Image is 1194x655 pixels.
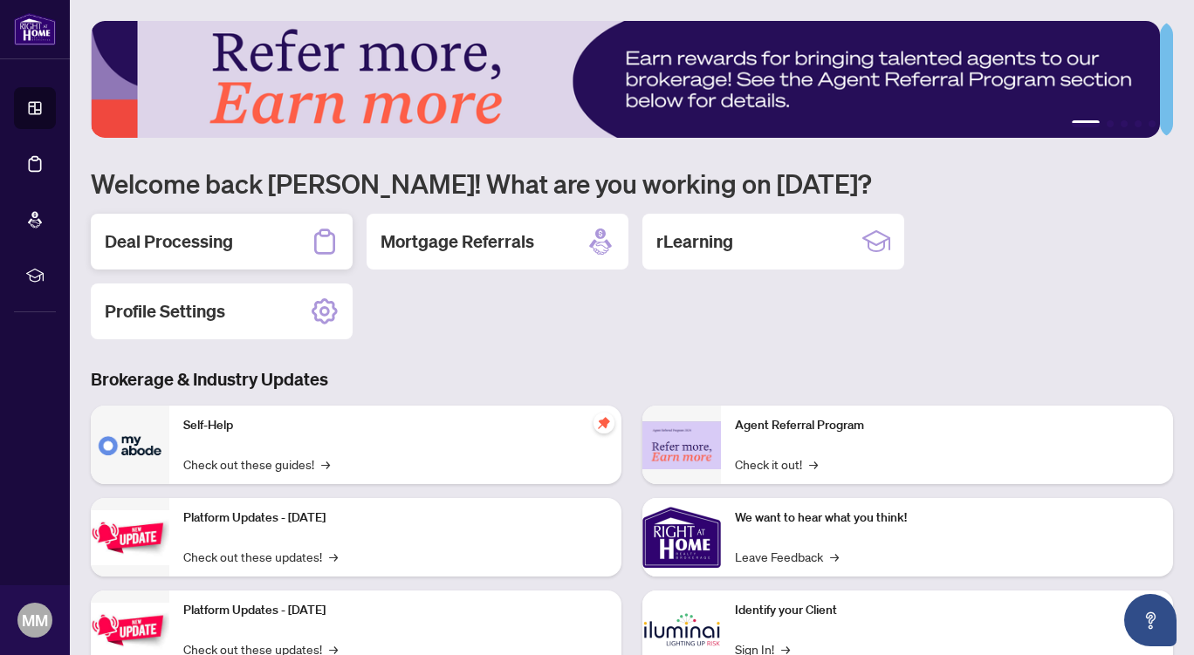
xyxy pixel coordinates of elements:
p: Self-Help [183,416,607,435]
button: 2 [1107,120,1114,127]
a: Leave Feedback→ [735,547,839,566]
p: Agent Referral Program [735,416,1159,435]
h2: Profile Settings [105,299,225,324]
h3: Brokerage & Industry Updates [91,367,1173,392]
button: 1 [1072,120,1100,127]
img: Slide 0 [91,21,1160,138]
a: Check out these guides!→ [183,454,330,474]
button: Open asap [1124,594,1177,646]
p: Platform Updates - [DATE] [183,508,607,528]
button: 4 [1135,120,1142,127]
h2: Deal Processing [105,229,233,254]
img: Platform Updates - July 21, 2025 [91,510,169,565]
a: Check out these updates!→ [183,547,338,566]
span: → [809,454,818,474]
img: Self-Help [91,406,169,484]
p: We want to hear what you think! [735,508,1159,528]
span: → [321,454,330,474]
h2: Mortgage Referrals [381,229,534,254]
img: logo [14,13,56,45]
span: pushpin [594,413,614,433]
h2: rLearning [656,229,733,254]
img: We want to hear what you think! [642,498,721,577]
a: Check it out!→ [735,454,818,474]
h1: Welcome back [PERSON_NAME]! What are you working on [DATE]? [91,167,1173,200]
span: MM [22,608,48,632]
span: → [329,547,338,566]
button: 5 [1149,120,1156,127]
button: 3 [1121,120,1128,127]
span: → [830,547,839,566]
p: Identify your Client [735,601,1159,620]
img: Agent Referral Program [642,421,721,469]
p: Platform Updates - [DATE] [183,601,607,620]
